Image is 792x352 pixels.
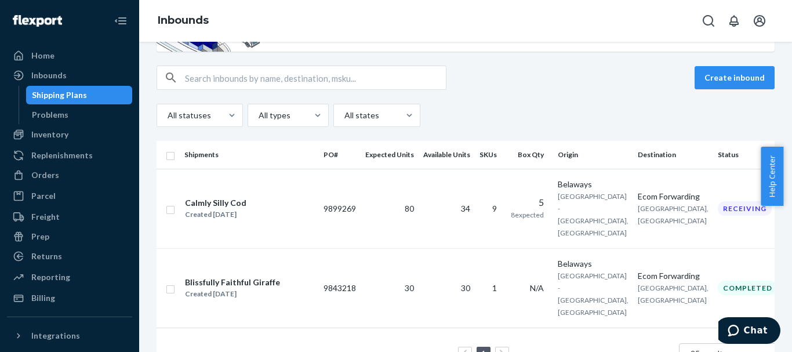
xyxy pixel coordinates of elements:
[7,326,132,345] button: Integrations
[32,89,87,101] div: Shipping Plans
[718,281,778,295] div: Completed
[361,141,419,169] th: Expected Units
[148,4,218,38] ol: breadcrumbs
[31,150,93,161] div: Replenishments
[506,141,553,169] th: Box Qty
[31,129,68,140] div: Inventory
[722,9,746,32] button: Open notifications
[697,9,720,32] button: Open Search Box
[7,289,132,307] a: Billing
[405,204,414,213] span: 80
[166,110,168,121] input: All statuses
[713,141,787,169] th: Status
[185,288,280,300] div: Created [DATE]
[638,191,709,202] div: Ecom Forwarding
[761,147,783,206] button: Help Center
[7,187,132,205] a: Parcel
[558,258,628,270] div: Belaways
[26,106,133,124] a: Problems
[695,66,775,89] button: Create inbound
[257,110,259,121] input: All types
[475,141,506,169] th: SKUs
[31,169,59,181] div: Orders
[7,227,132,246] a: Prep
[492,204,497,213] span: 9
[158,14,209,27] a: Inbounds
[461,283,470,293] span: 30
[13,15,62,27] img: Flexport logo
[718,201,772,216] div: Receiving
[511,196,544,209] div: 5
[319,248,361,328] td: 9843218
[638,284,709,304] span: [GEOGRAPHIC_DATA], [GEOGRAPHIC_DATA]
[7,66,132,85] a: Inbounds
[319,169,361,248] td: 9899269
[558,192,628,237] span: [GEOGRAPHIC_DATA] - [GEOGRAPHIC_DATA], [GEOGRAPHIC_DATA]
[185,66,446,89] input: Search inbounds by name, destination, msku...
[7,268,132,286] a: Reporting
[553,141,633,169] th: Origin
[633,141,713,169] th: Destination
[180,141,319,169] th: Shipments
[32,109,68,121] div: Problems
[31,190,56,202] div: Parcel
[26,86,133,104] a: Shipping Plans
[343,110,344,121] input: All states
[31,292,55,304] div: Billing
[558,271,628,317] span: [GEOGRAPHIC_DATA] - [GEOGRAPHIC_DATA], [GEOGRAPHIC_DATA]
[748,9,771,32] button: Open account menu
[7,46,132,65] a: Home
[7,125,132,144] a: Inventory
[185,277,280,288] div: Blissfully Faithful Giraffe
[419,141,475,169] th: Available Units
[511,211,544,219] span: 8 expected
[31,50,55,61] div: Home
[31,330,80,342] div: Integrations
[31,251,62,262] div: Returns
[718,317,780,346] iframe: Abre um widget para que você possa conversar por chat com um de nossos agentes
[7,166,132,184] a: Orders
[638,204,709,225] span: [GEOGRAPHIC_DATA], [GEOGRAPHIC_DATA]
[31,231,49,242] div: Prep
[185,197,246,209] div: Calmly Silly Cod
[7,247,132,266] a: Returns
[405,283,414,293] span: 30
[530,283,544,293] span: N/A
[31,70,67,81] div: Inbounds
[558,179,628,190] div: Belaways
[7,208,132,226] a: Freight
[185,209,246,220] div: Created [DATE]
[319,141,361,169] th: PO#
[109,9,132,32] button: Close Navigation
[31,271,70,283] div: Reporting
[638,270,709,282] div: Ecom Forwarding
[492,283,497,293] span: 1
[31,211,60,223] div: Freight
[461,204,470,213] span: 34
[7,146,132,165] a: Replenishments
